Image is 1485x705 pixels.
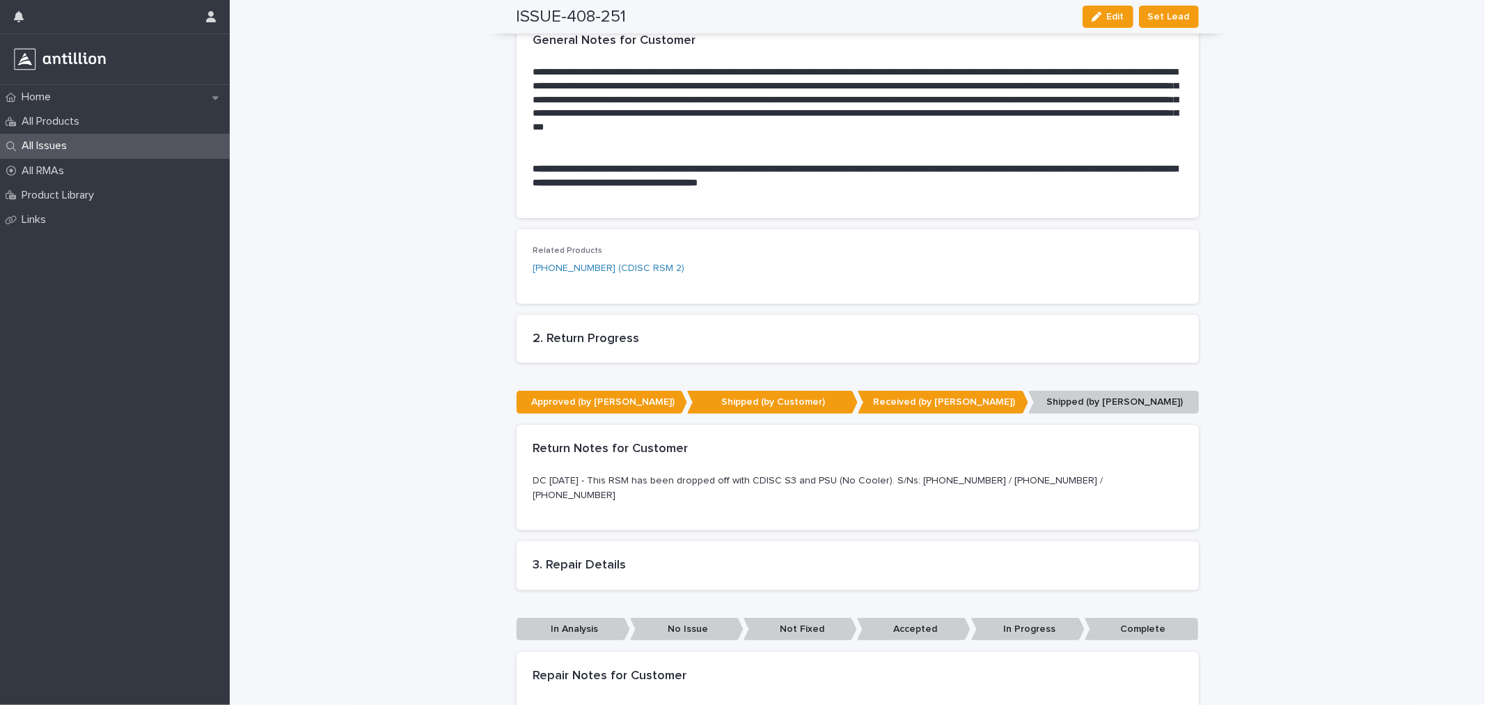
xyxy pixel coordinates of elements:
p: No Issue [630,618,744,641]
p: Accepted [857,618,971,641]
p: In Analysis [517,618,630,641]
span: Set Lead [1148,10,1190,24]
h2: General Notes for Customer [533,33,696,49]
p: Complete [1085,618,1198,641]
button: Set Lead [1139,6,1199,28]
h2: 2. Return Progress [533,332,1182,347]
p: Links [16,213,57,226]
span: Related Products [533,247,603,255]
h2: Return Notes for Customer [533,442,689,457]
span: Edit [1107,12,1124,22]
p: Not Fixed [744,618,857,641]
a: [PHONE_NUMBER] (CDISC RSM 2) [533,261,685,276]
h2: 3. Repair Details [533,558,1182,573]
p: All Issues [16,139,78,153]
p: Product Library [16,189,105,202]
img: r3a3Z93SSpeN6cOOTyqw [11,45,109,73]
p: Shipped (by Customer) [687,391,858,414]
p: Approved (by [PERSON_NAME]) [517,391,687,414]
button: Edit [1083,6,1133,28]
p: DC [DATE] - This RSM has been dropped off with CDISC S3 and PSU (No Cooler). S/Ns: [PHONE_NUMBER]... [533,474,1182,503]
p: All Products [16,115,91,128]
p: Home [16,91,62,104]
p: All RMAs [16,164,75,178]
h2: ISSUE-408-251 [517,7,627,27]
p: In Progress [971,618,1085,641]
h2: Repair Notes for Customer [533,669,687,684]
p: Shipped (by [PERSON_NAME]) [1028,391,1199,414]
p: Received (by [PERSON_NAME]) [858,391,1028,414]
